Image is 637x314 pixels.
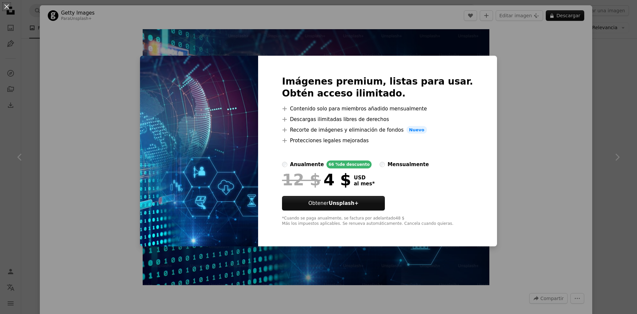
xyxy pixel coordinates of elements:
[282,105,473,113] li: Contenido solo para miembros añadido mensualmente
[282,115,473,123] li: Descargas ilimitadas libres de derechos
[282,216,473,226] div: *Cuando se paga anualmente, se factura por adelantado 48 $ Más los impuestos aplicables. Se renue...
[290,160,324,168] div: anualmente
[406,126,427,134] span: Nuevo
[282,137,473,145] li: Protecciones legales mejoradas
[329,200,359,206] strong: Unsplash+
[380,162,385,167] input: mensualmente
[354,181,375,187] span: al mes *
[282,171,351,188] div: 4 $
[282,196,385,211] button: ObtenerUnsplash+
[388,160,429,168] div: mensualmente
[140,56,258,247] img: premium_photo-1661878265739-da90bc1af051
[282,76,473,99] h2: Imágenes premium, listas para usar. Obtén acceso ilimitado.
[354,175,375,181] span: USD
[282,171,321,188] span: 12 $
[326,160,372,168] div: 66 % de descuento
[282,126,473,134] li: Recorte de imágenes y eliminación de fondos
[282,162,287,167] input: anualmente66 %de descuento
